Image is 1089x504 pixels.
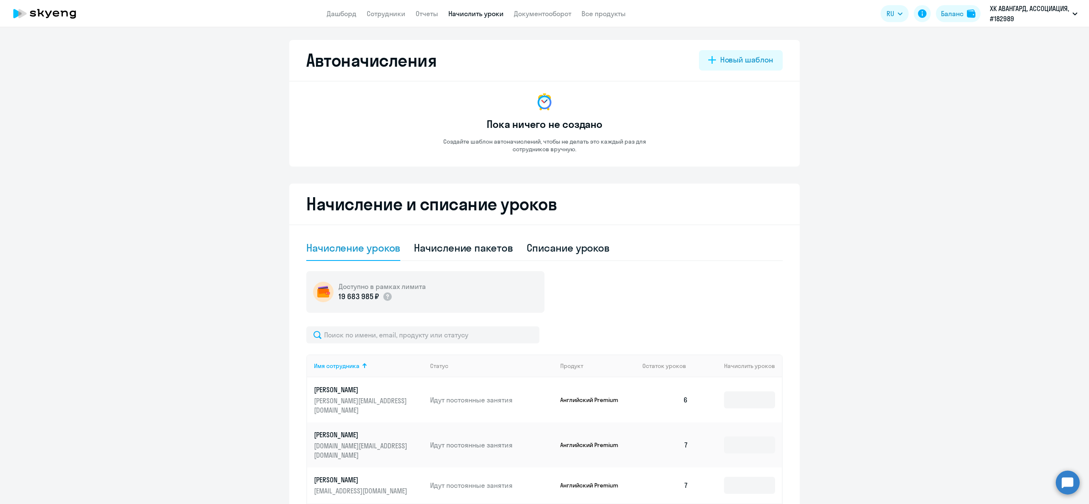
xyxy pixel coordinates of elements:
[936,5,981,22] button: Балансbalance
[720,54,773,65] div: Новый шаблон
[560,396,624,404] p: Английский Premium
[306,241,400,255] div: Начисление уроков
[314,385,409,394] p: [PERSON_NAME]
[967,9,975,18] img: balance
[327,9,356,18] a: Дашборд
[560,362,583,370] div: Продукт
[636,467,695,503] td: 7
[430,481,553,490] p: Идут постоянные занятия
[560,362,636,370] div: Продукт
[414,241,513,255] div: Начисление пакетов
[314,385,423,415] a: [PERSON_NAME][PERSON_NAME][EMAIL_ADDRESS][DOMAIN_NAME]
[314,396,409,415] p: [PERSON_NAME][EMAIL_ADDRESS][DOMAIN_NAME]
[314,430,423,460] a: [PERSON_NAME][DOMAIN_NAME][EMAIL_ADDRESS][DOMAIN_NAME]
[314,430,409,439] p: [PERSON_NAME]
[339,282,426,291] h5: Доступно в рамках лимита
[560,481,624,489] p: Английский Premium
[430,362,553,370] div: Статус
[642,362,686,370] span: Остаток уроков
[448,9,504,18] a: Начислить уроки
[636,422,695,467] td: 7
[487,117,602,131] h3: Пока ничего не создано
[430,440,553,450] p: Идут постоянные занятия
[306,326,539,343] input: Поиск по имени, email, продукту или статусу
[314,486,409,496] p: [EMAIL_ADDRESS][DOMAIN_NAME]
[314,362,423,370] div: Имя сотрудника
[527,241,610,255] div: Списание уроков
[425,138,664,153] p: Создайте шаблон автоначислений, чтобы не делать это каждый раз для сотрудников вручную.
[514,9,571,18] a: Документооборот
[642,362,695,370] div: Остаток уроков
[560,441,624,449] p: Английский Premium
[941,8,964,19] div: Баланс
[313,282,334,302] img: wallet-circle.png
[430,362,448,370] div: Статус
[430,395,553,405] p: Идут постоянные занятия
[339,291,379,302] p: 19 683 985 ₽
[534,92,555,112] img: no-data
[314,441,409,460] p: [DOMAIN_NAME][EMAIL_ADDRESS][DOMAIN_NAME]
[314,475,409,484] p: [PERSON_NAME]
[986,3,1082,24] button: ХК АВАНГАРД, АССОЦИАЦИЯ, #182989
[695,354,782,377] th: Начислить уроков
[887,8,894,19] span: RU
[990,3,1069,24] p: ХК АВАНГАРД, АССОЦИАЦИЯ, #182989
[306,50,436,71] h2: Автоначисления
[416,9,438,18] a: Отчеты
[367,9,405,18] a: Сотрудники
[306,194,783,214] h2: Начисление и списание уроков
[582,9,626,18] a: Все продукты
[881,5,909,22] button: RU
[699,50,783,71] button: Новый шаблон
[314,362,359,370] div: Имя сотрудника
[636,377,695,422] td: 6
[314,475,423,496] a: [PERSON_NAME][EMAIL_ADDRESS][DOMAIN_NAME]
